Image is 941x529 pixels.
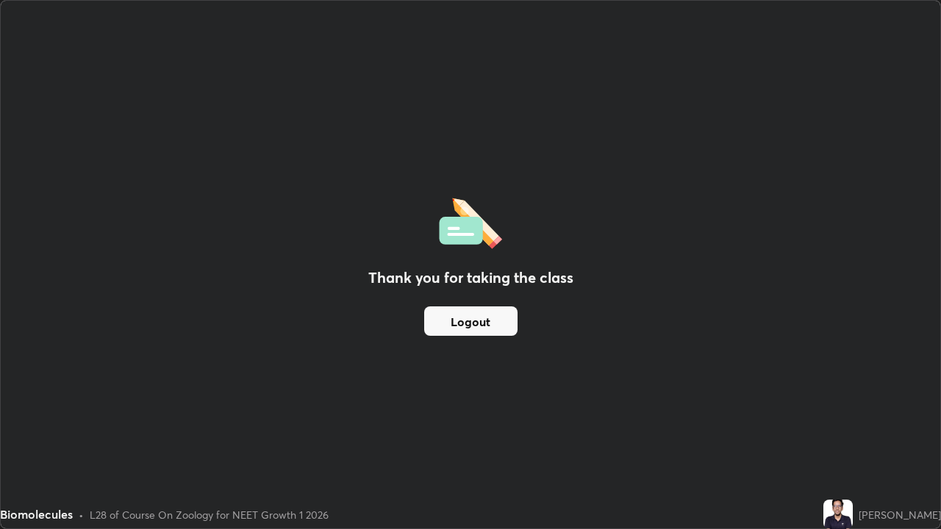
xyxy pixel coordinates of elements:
img: 0c3fe7296f8544f788c5585060e0c385.jpg [823,500,853,529]
div: [PERSON_NAME] [859,507,941,522]
img: offlineFeedback.1438e8b3.svg [439,193,502,249]
div: L28 of Course On Zoology for NEET Growth 1 2026 [90,507,329,522]
h2: Thank you for taking the class [368,267,573,289]
div: • [79,507,84,522]
button: Logout [424,306,518,336]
